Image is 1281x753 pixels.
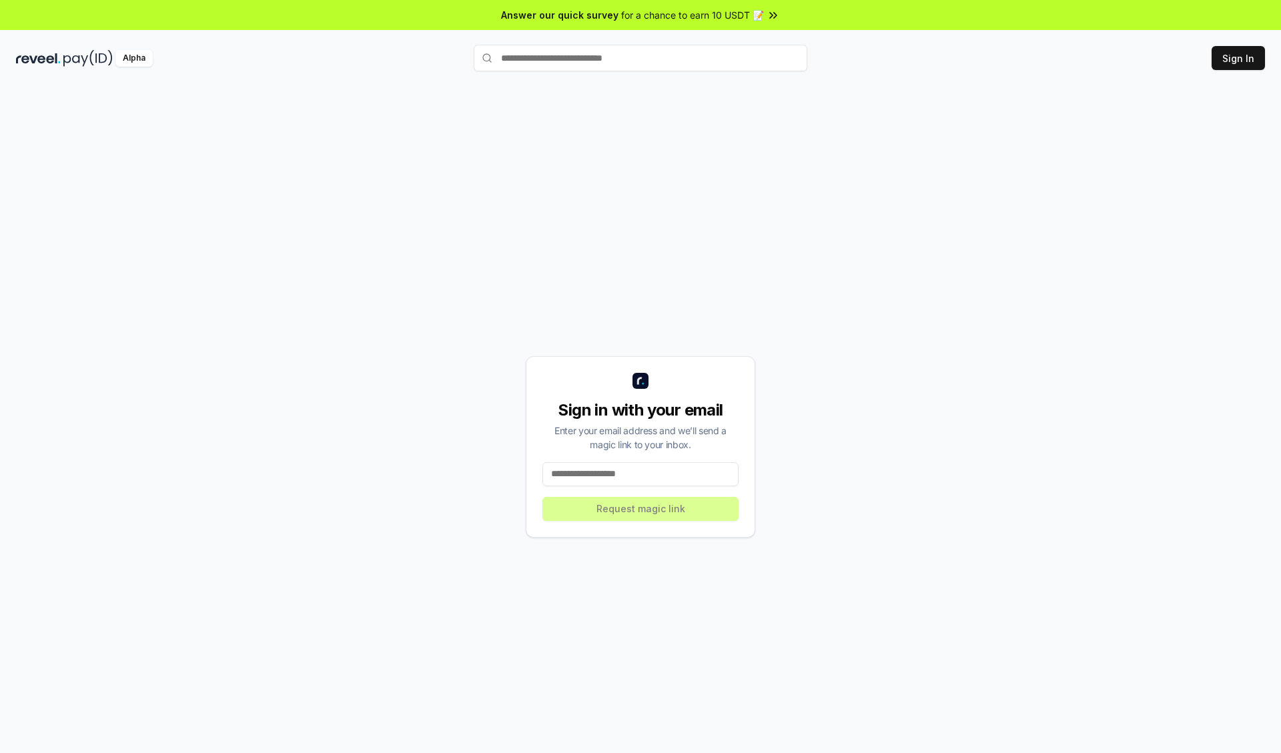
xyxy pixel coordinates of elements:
div: Alpha [115,50,153,67]
img: reveel_dark [16,50,61,67]
div: Sign in with your email [542,400,739,421]
span: Answer our quick survey [501,8,618,22]
div: Enter your email address and we’ll send a magic link to your inbox. [542,424,739,452]
span: for a chance to earn 10 USDT 📝 [621,8,764,22]
button: Sign In [1212,46,1265,70]
img: pay_id [63,50,113,67]
img: logo_small [632,373,649,389]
